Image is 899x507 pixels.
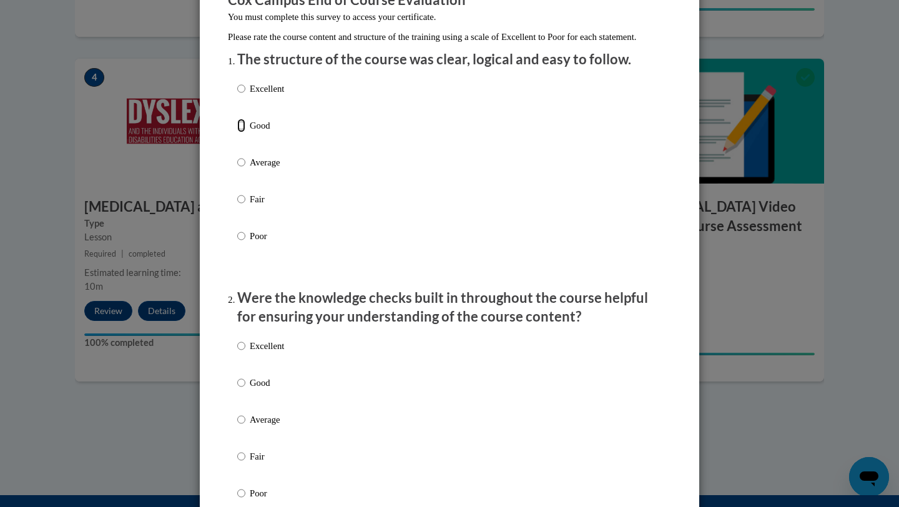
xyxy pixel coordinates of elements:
p: Fair [250,192,284,206]
input: Poor [237,229,245,243]
p: Excellent [250,82,284,96]
p: The structure of the course was clear, logical and easy to follow. [237,50,662,69]
input: Fair [237,450,245,463]
p: Average [250,413,284,426]
p: You must complete this survey to access your certificate. [228,10,671,24]
input: Good [237,376,245,390]
p: Poor [250,486,284,500]
input: Good [237,119,245,132]
p: Excellent [250,339,284,353]
p: Were the knowledge checks built in throughout the course helpful for ensuring your understanding ... [237,288,662,327]
p: Please rate the course content and structure of the training using a scale of Excellent to Poor f... [228,30,671,44]
p: Good [250,376,284,390]
input: Fair [237,192,245,206]
p: Good [250,119,284,132]
p: Poor [250,229,284,243]
p: Fair [250,450,284,463]
input: Poor [237,486,245,500]
p: Average [250,155,284,169]
input: Average [237,155,245,169]
input: Average [237,413,245,426]
input: Excellent [237,339,245,353]
input: Excellent [237,82,245,96]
